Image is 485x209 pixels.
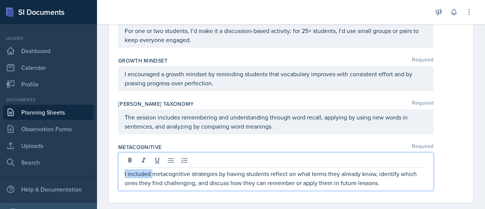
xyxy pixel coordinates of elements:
a: Dashboard [3,43,94,58]
label: [PERSON_NAME] Taxonomy [118,100,194,108]
a: Search [3,155,94,170]
div: Help & Documentation [3,182,94,197]
div: Documents [3,96,94,103]
p: The session includes remembering and understanding through word recall, applying by using new wor... [125,113,427,131]
a: Planning Sheets [3,105,94,120]
label: Metacognitive [118,143,162,151]
p: I encouraged a growth mindset by reminding students that vocabulary improves with consistent effo... [125,69,427,88]
label: Growth Mindset [118,57,167,64]
a: Observation Forms [3,121,94,137]
span: Required [412,100,433,108]
p: For one or two students, I’d make it a discussion-based activity; for 25+ students, I’d use small... [125,26,427,44]
div: Leader [3,35,94,42]
a: Calendar [3,60,94,75]
span: Required [412,57,433,64]
span: Required [412,143,433,151]
a: Profile [3,77,94,92]
a: Uploads [3,138,94,153]
p: I included metacognitive strategies by having students reflect on what terms they already know, i... [125,169,427,187]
